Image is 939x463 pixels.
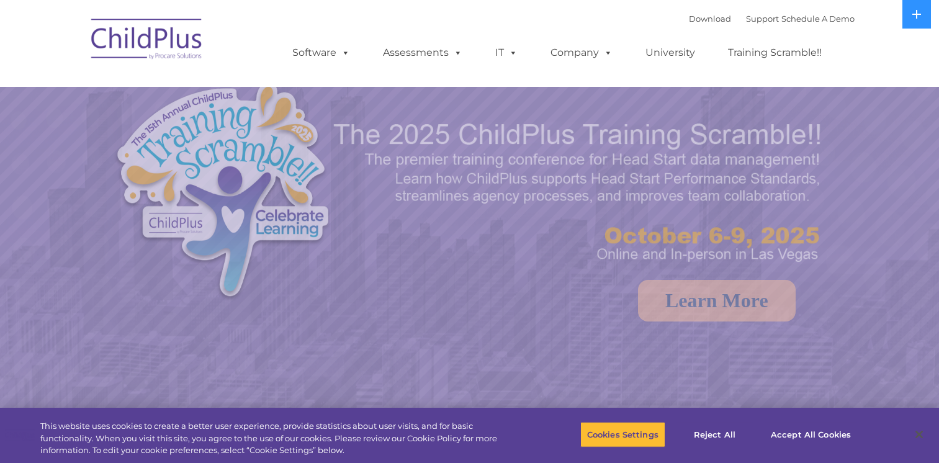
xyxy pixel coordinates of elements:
a: Company [538,40,625,65]
a: Training Scramble!! [716,40,834,65]
a: Software [280,40,362,65]
a: Support [746,14,779,24]
button: Close [905,421,933,448]
button: Accept All Cookies [764,421,858,447]
a: Schedule A Demo [781,14,855,24]
a: Assessments [371,40,475,65]
img: ChildPlus by Procare Solutions [85,10,209,72]
button: Reject All [676,421,753,447]
a: Download [689,14,731,24]
a: University [633,40,708,65]
button: Cookies Settings [580,421,665,447]
a: Learn More [638,280,796,321]
a: IT [483,40,530,65]
div: This website uses cookies to create a better user experience, provide statistics about user visit... [40,420,516,457]
font: | [689,14,855,24]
